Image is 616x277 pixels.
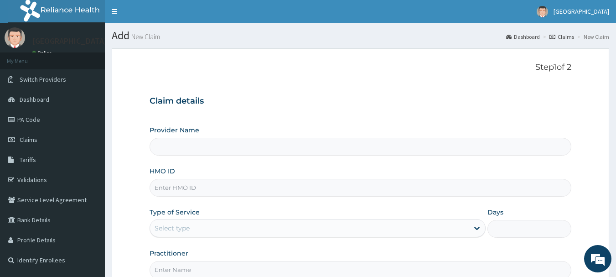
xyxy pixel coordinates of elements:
h3: Claim details [150,96,572,106]
span: Switch Providers [20,75,66,84]
img: User Image [5,27,25,48]
small: New Claim [129,33,160,40]
p: [GEOGRAPHIC_DATA] [32,37,107,45]
li: New Claim [575,33,609,41]
label: Provider Name [150,125,199,135]
h1: Add [112,30,609,42]
label: HMO ID [150,167,175,176]
p: Step 1 of 2 [150,63,572,73]
label: Practitioner [150,249,188,258]
a: Dashboard [506,33,540,41]
span: Tariffs [20,156,36,164]
label: Days [487,208,503,217]
a: Online [32,50,54,56]
input: Enter HMO ID [150,179,572,197]
span: [GEOGRAPHIC_DATA] [554,7,609,16]
div: Select type [155,224,190,233]
label: Type of Service [150,208,200,217]
img: User Image [537,6,548,17]
span: Dashboard [20,95,49,104]
a: Claims [549,33,574,41]
span: Claims [20,136,37,144]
